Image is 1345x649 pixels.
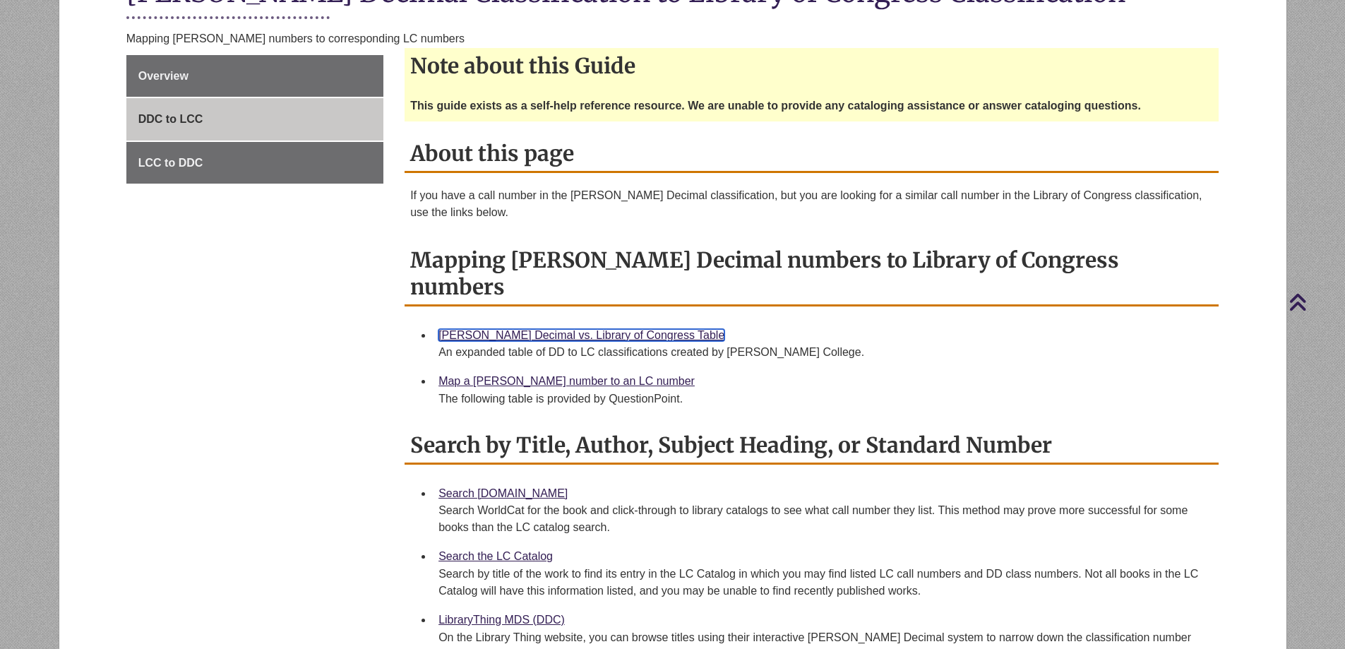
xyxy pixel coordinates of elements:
a: [PERSON_NAME] Decimal vs. Library of Congress Table [438,329,724,341]
div: Search by title of the work to find its entry in the LC Catalog in which you may find listed LC c... [438,566,1207,600]
p: If you have a call number in the [PERSON_NAME] Decimal classification, but you are looking for a ... [410,187,1213,221]
div: The following table is provided by QuestionPoint. [438,391,1207,407]
h2: Note about this Guide [405,48,1219,83]
div: An expanded table of DD to LC classifications created by [PERSON_NAME] College. [438,344,1207,361]
a: Map a [PERSON_NAME] number to an LC number [438,375,695,387]
span: LCC to DDC [138,157,203,169]
a: LibraryThing MDS (DDC) [438,614,565,626]
strong: This guide exists as a self-help reference resource. We are unable to provide any cataloging assi... [410,100,1141,112]
a: Overview [126,55,383,97]
a: Search [DOMAIN_NAME] [438,487,568,499]
span: Overview [138,70,189,82]
div: Search WorldCat for the book and click-through to library catalogs to see what call number they l... [438,502,1207,536]
span: Mapping [PERSON_NAME] numbers to corresponding LC numbers [126,32,465,44]
h2: Search by Title, Author, Subject Heading, or Standard Number [405,427,1219,465]
a: DDC to LCC [126,98,383,141]
a: Back to Top [1289,292,1341,311]
div: Guide Page Menu [126,55,383,184]
h2: Mapping [PERSON_NAME] Decimal numbers to Library of Congress numbers [405,242,1219,306]
a: Search the LC Catalog [438,550,553,562]
h2: About this page [405,136,1219,173]
a: LCC to DDC [126,142,383,184]
span: DDC to LCC [138,113,203,125]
